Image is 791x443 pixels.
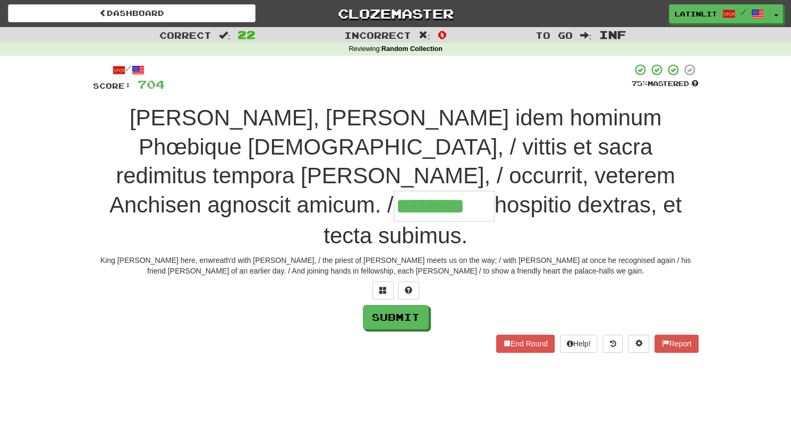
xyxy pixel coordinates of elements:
span: 704 [138,78,165,91]
button: Switch sentence to multiple choice alt+p [372,282,394,300]
span: Correct [159,30,211,40]
a: Dashboard [8,4,256,22]
span: hospitio dextras, et tecta subimus. [324,192,682,248]
span: Inf [599,28,626,41]
span: : [580,31,592,40]
button: Report [654,335,698,353]
span: / [741,8,746,16]
button: Single letter hint - you only get 1 per sentence and score half the points! alt+h [398,282,419,300]
span: Incorrect [344,30,411,40]
span: latinlit [675,9,717,19]
div: Mastered [632,79,699,89]
span: Score: [93,81,131,90]
strong: Random Collection [381,45,443,53]
span: : [219,31,231,40]
div: King [PERSON_NAME] here, enwreath'd with [PERSON_NAME], / the priest of [PERSON_NAME] meets us on... [93,255,699,276]
div: / [93,63,165,76]
span: : [419,31,430,40]
span: To go [535,30,573,40]
a: latinlit / [669,4,770,23]
button: End Round [496,335,555,353]
button: Submit [363,305,429,329]
a: Clozemaster [271,4,519,23]
span: 75 % [632,79,648,88]
button: Help! [560,335,598,353]
span: 0 [438,28,447,41]
button: Round history (alt+y) [602,335,623,353]
span: 22 [237,28,256,41]
span: [PERSON_NAME], [PERSON_NAME] idem hominum Phœbique [DEMOGRAPHIC_DATA], / vittis et sacra redimitu... [109,105,675,217]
